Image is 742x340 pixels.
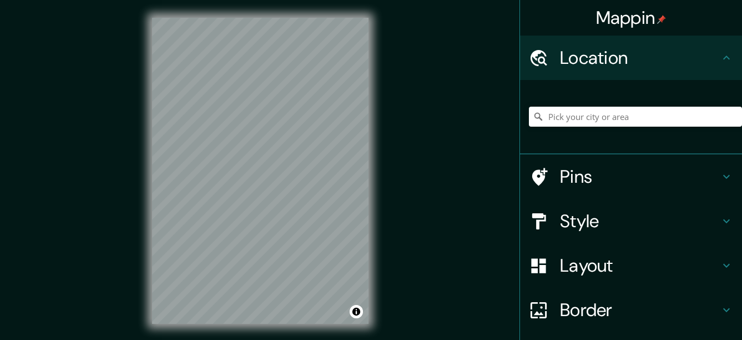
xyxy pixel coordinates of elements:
h4: Pins [560,166,720,188]
input: Pick your city or area [529,107,742,127]
div: Border [520,288,742,332]
h4: Mappin [596,7,667,29]
button: Toggle attribution [350,305,363,318]
div: Style [520,199,742,243]
img: pin-icon.png [657,15,666,24]
h4: Style [560,210,720,232]
div: Pins [520,154,742,199]
h4: Layout [560,254,720,277]
div: Layout [520,243,742,288]
h4: Border [560,299,720,321]
canvas: Map [152,18,369,324]
h4: Location [560,47,720,69]
div: Location [520,36,742,80]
